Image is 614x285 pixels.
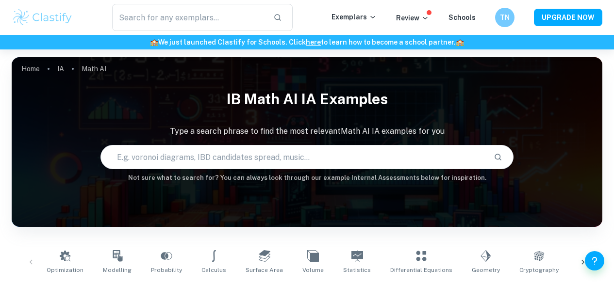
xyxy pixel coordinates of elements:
button: Help and Feedback [585,251,604,270]
button: TN [495,8,514,27]
span: Optimization [47,266,83,274]
h6: We just launched Clastify for Schools. Click to learn how to become a school partner. [2,37,612,47]
span: Probability [151,266,182,274]
input: E.g. voronoi diagrams, IBD candidates spread, music... [101,143,486,171]
span: Volume [302,266,324,274]
a: Home [21,62,40,76]
img: Clastify logo [12,8,73,27]
p: Exemplars [332,12,377,22]
button: Search [490,149,506,165]
p: Review [396,13,429,23]
a: Schools [448,14,476,21]
span: Differential Equations [390,266,452,274]
span: Calculus [201,266,226,274]
p: Math AI [82,63,106,74]
span: Modelling [103,266,132,274]
span: Surface Area [246,266,283,274]
span: Geometry [472,266,500,274]
span: 🏫 [456,38,464,46]
button: UPGRADE NOW [534,9,602,26]
h1: IB Math AI IA examples [12,84,602,114]
h6: TN [499,12,511,23]
a: IA [57,62,64,76]
span: Statistics [343,266,371,274]
h6: Not sure what to search for? You can always look through our example Internal Assessments below f... [12,173,602,183]
span: 🏫 [150,38,158,46]
input: Search for any exemplars... [112,4,266,31]
span: Cryptography [519,266,559,274]
a: here [306,38,321,46]
p: Type a search phrase to find the most relevant Math AI IA examples for you [12,126,602,137]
